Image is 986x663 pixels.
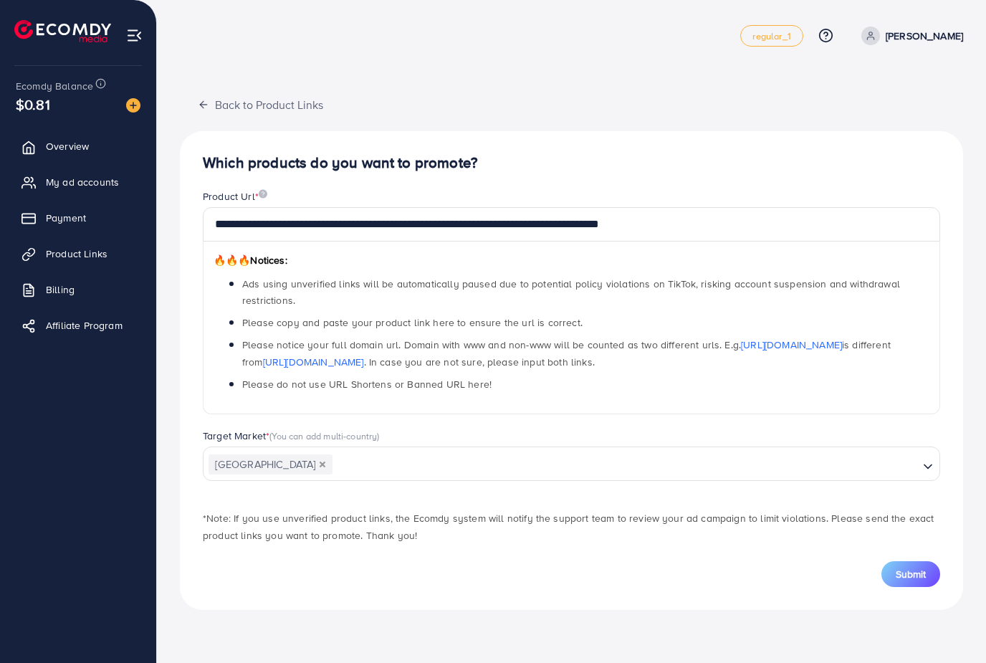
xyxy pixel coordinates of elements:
a: Overview [11,132,145,161]
span: (You can add multi-country) [269,429,379,442]
span: [GEOGRAPHIC_DATA] [209,454,332,474]
iframe: Chat [925,598,975,652]
span: Billing [46,282,75,297]
div: Search for option [203,447,940,481]
button: Submit [881,561,940,587]
img: menu [126,27,143,44]
span: regular_1 [752,32,790,41]
img: image [259,189,267,199]
span: Product Links [46,247,107,261]
p: [PERSON_NAME] [886,27,963,44]
span: Ads using unverified links will be automatically paused due to potential policy violations on Tik... [242,277,900,307]
span: Affiliate Program [46,318,123,333]
span: Please notice your full domain url. Domain with www and non-www will be counted as two different ... [242,338,891,368]
span: Overview [46,139,89,153]
a: Product Links [11,239,145,268]
input: Search for option [334,454,917,476]
a: [PERSON_NAME] [856,27,963,45]
span: 🔥🔥🔥 [214,253,250,267]
span: Notices: [214,253,287,267]
a: [URL][DOMAIN_NAME] [741,338,842,352]
span: Ecomdy Balance [16,79,93,93]
span: Please copy and paste your product link here to ensure the url is correct. [242,315,583,330]
label: Target Market [203,429,380,443]
span: Payment [46,211,86,225]
a: regular_1 [740,25,803,47]
a: Billing [11,275,145,304]
label: Product Url [203,189,267,204]
a: Affiliate Program [11,311,145,340]
img: logo [14,20,111,42]
button: Deselect Pakistan [319,461,326,468]
span: $0.81 [16,94,50,115]
span: My ad accounts [46,175,119,189]
span: Please do not use URL Shortens or Banned URL here! [242,377,492,391]
a: Payment [11,204,145,232]
h4: Which products do you want to promote? [203,154,940,172]
a: My ad accounts [11,168,145,196]
img: image [126,98,140,113]
a: [URL][DOMAIN_NAME] [263,355,364,369]
span: Submit [896,567,926,581]
p: *Note: If you use unverified product links, the Ecomdy system will notify the support team to rev... [203,510,940,544]
button: Back to Product Links [180,89,341,120]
